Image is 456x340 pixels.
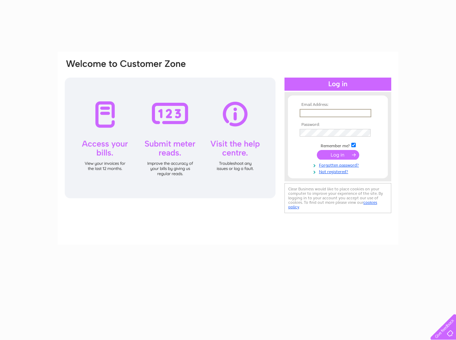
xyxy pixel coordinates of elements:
[300,161,378,168] a: Forgotten password?
[284,183,391,213] div: Clear Business would like to place cookies on your computer to improve your experience of the sit...
[317,150,359,160] input: Submit
[298,122,378,127] th: Password:
[298,142,378,149] td: Remember me?
[288,200,377,209] a: cookies policy
[300,168,378,174] a: Not registered?
[298,102,378,107] th: Email Address:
